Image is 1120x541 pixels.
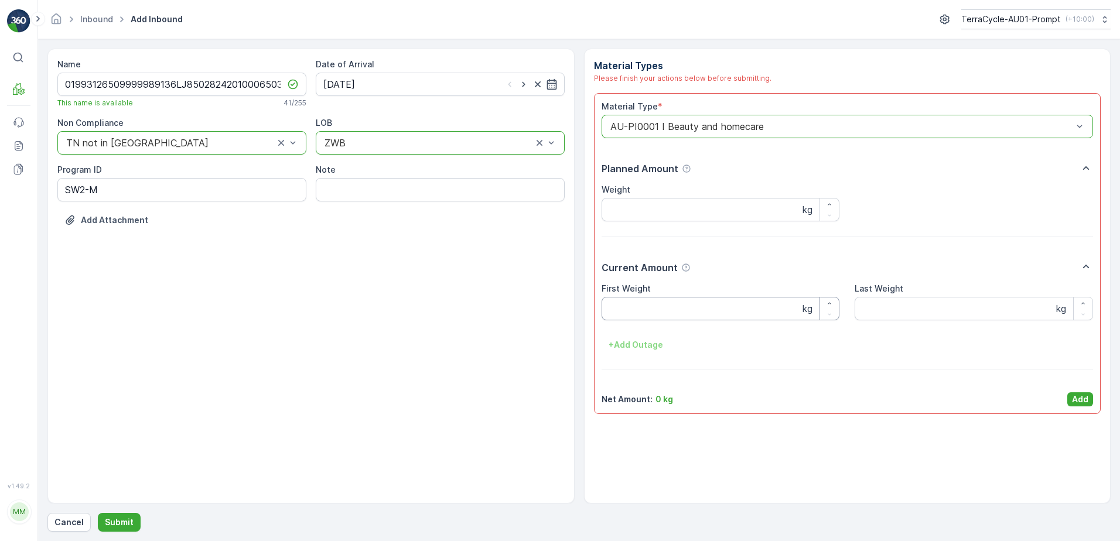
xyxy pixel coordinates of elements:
label: First Weight [602,283,651,293]
button: +Add Outage [602,335,670,354]
span: Add Inbound [128,13,185,25]
label: Note [316,165,336,174]
p: Cancel [54,516,84,528]
button: Upload File [57,211,155,230]
label: Name [57,59,81,69]
label: Program ID [57,165,102,174]
span: This name is available [57,98,133,108]
p: Planned Amount [602,162,678,176]
p: Current Amount [602,261,678,275]
label: Weight [602,184,630,194]
p: kg [1056,302,1066,316]
button: Cancel [47,513,91,532]
p: kg [803,302,812,316]
div: Please finish your actions below before submitting. [594,73,1101,84]
div: Help Tooltip Icon [681,263,691,272]
p: 0 kg [655,393,673,405]
p: Add [1072,393,1088,405]
button: MM [7,492,30,532]
img: logo [7,9,30,33]
label: Non Compliance [57,118,124,128]
p: 41 / 255 [284,98,306,108]
p: kg [803,203,812,217]
p: Net Amount : [602,393,653,405]
p: + Add Outage [609,339,663,351]
span: v 1.49.2 [7,482,30,489]
button: Add [1067,392,1093,406]
p: TerraCycle-AU01-Prompt [961,13,1061,25]
p: Add Attachment [81,214,148,226]
p: Submit [105,516,134,528]
label: Material Type [602,101,658,111]
a: Homepage [50,17,63,27]
button: TerraCycle-AU01-Prompt(+10:00) [961,9,1111,29]
label: Last Weight [855,283,903,293]
p: ( +10:00 ) [1066,15,1094,24]
p: Material Types [594,59,1101,73]
div: MM [10,502,29,521]
button: Submit [98,513,141,532]
label: Date of Arrival [316,59,374,69]
input: dd/mm/yyyy [316,73,565,96]
a: Inbound [80,14,113,24]
div: Help Tooltip Icon [682,164,691,173]
label: LOB [316,118,332,128]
